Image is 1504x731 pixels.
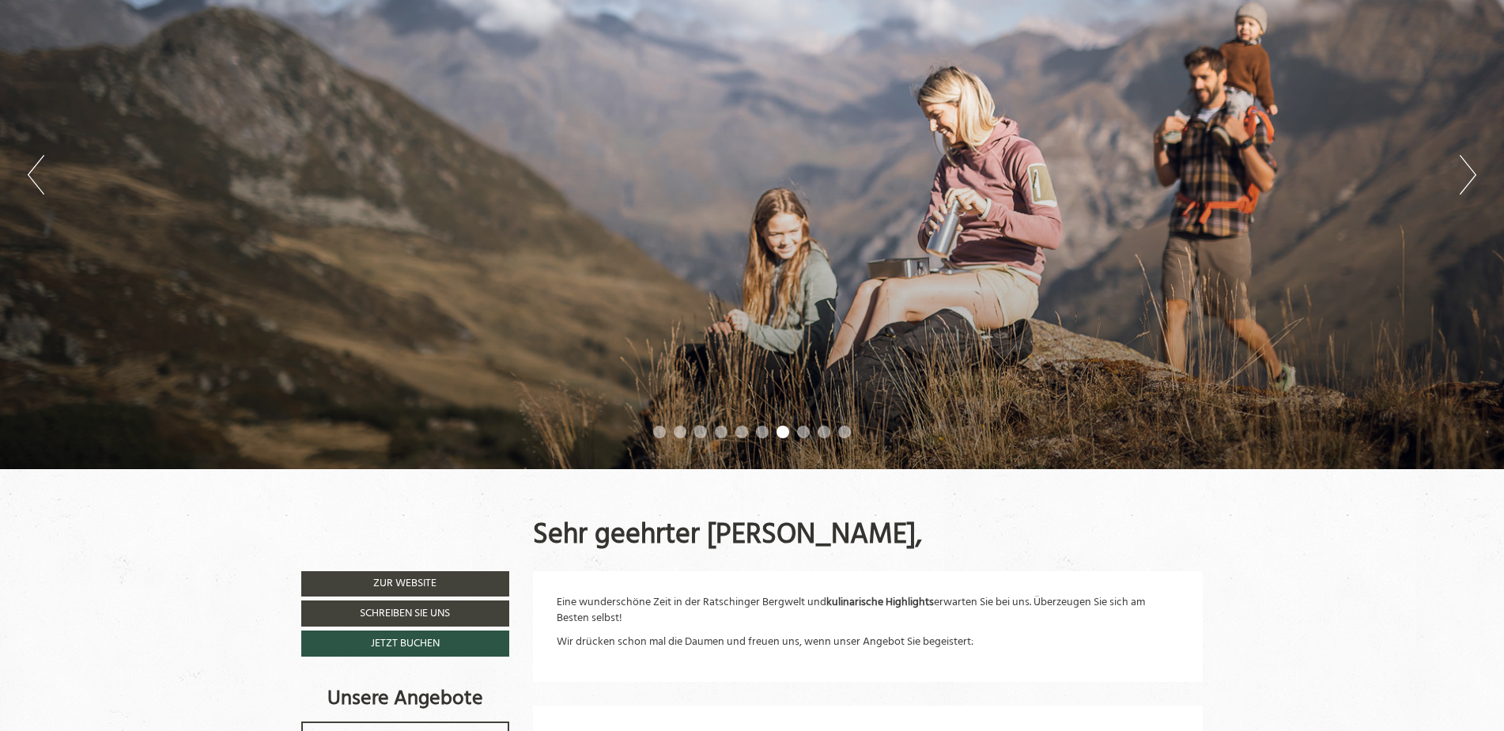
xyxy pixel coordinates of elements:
[301,571,509,597] a: Zur Website
[557,595,1180,627] p: Eine wunderschöne Zeit in der Ratschinger Bergwelt und erwarten Sie bei uns. Überzeugen Sie sich ...
[1460,155,1476,195] button: Next
[533,521,922,552] h1: Sehr geehrter [PERSON_NAME],
[301,684,509,714] div: Unsere Angebote
[301,600,509,627] a: Schreiben Sie uns
[301,631,509,657] a: Jetzt buchen
[826,593,934,612] strong: kulinarische Highlights
[28,155,44,195] button: Previous
[557,634,1180,650] p: Wir drücken schon mal die Daumen und freuen uns, wenn unser Angebot Sie begeistert:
